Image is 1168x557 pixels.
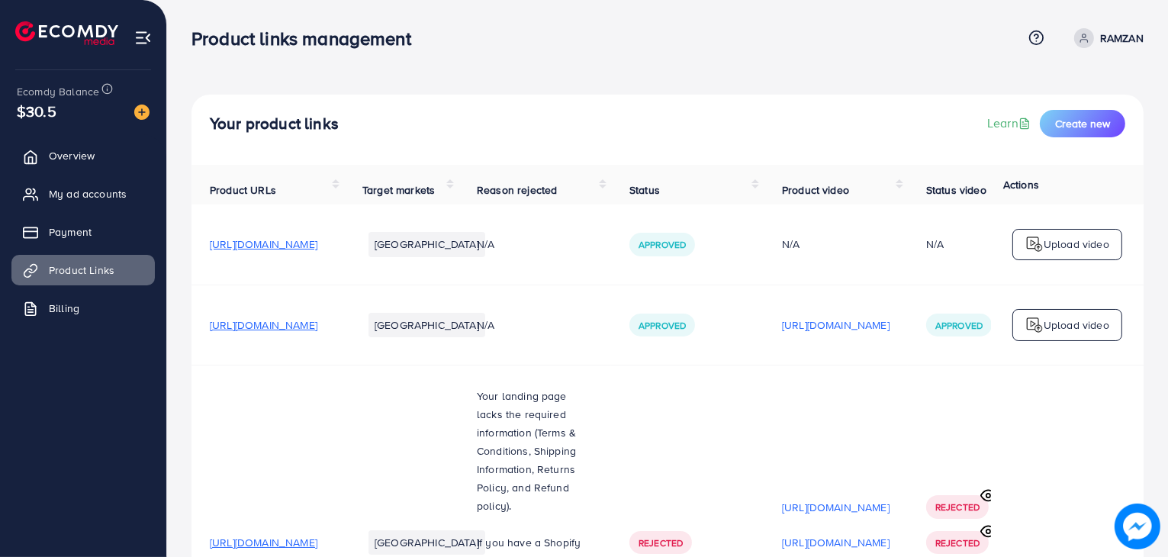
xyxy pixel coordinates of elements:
[1003,177,1039,192] span: Actions
[362,182,435,198] span: Target markets
[49,186,127,201] span: My ad accounts
[210,237,317,252] span: [URL][DOMAIN_NAME]
[639,536,683,549] span: Rejected
[629,182,660,198] span: Status
[639,319,686,332] span: Approved
[210,535,317,550] span: [URL][DOMAIN_NAME]
[210,114,339,134] h4: Your product links
[134,29,152,47] img: menu
[935,501,980,514] span: Rejected
[935,319,983,332] span: Approved
[49,148,95,163] span: Overview
[210,182,276,198] span: Product URLs
[11,217,155,247] a: Payment
[49,224,92,240] span: Payment
[17,84,99,99] span: Ecomdy Balance
[1025,235,1044,253] img: logo
[11,179,155,209] a: My ad accounts
[926,237,944,252] div: N/A
[1055,116,1110,131] span: Create new
[15,21,118,45] img: logo
[639,238,686,251] span: Approved
[477,182,557,198] span: Reason rejected
[477,388,576,514] span: Your landing page lacks the required information (Terms & Conditions, Shipping Information, Retur...
[1115,504,1160,549] img: image
[477,237,494,252] span: N/A
[11,255,155,285] a: Product Links
[1044,235,1109,253] p: Upload video
[191,27,423,50] h3: Product links management
[49,301,79,316] span: Billing
[782,498,890,517] p: [URL][DOMAIN_NAME]
[987,114,1034,132] a: Learn
[935,536,980,549] span: Rejected
[1100,29,1144,47] p: RAMZAN
[1040,110,1125,137] button: Create new
[210,317,317,333] span: [URL][DOMAIN_NAME]
[134,105,150,120] img: image
[477,317,494,333] span: N/A
[17,100,56,122] span: $30.5
[368,313,485,337] li: [GEOGRAPHIC_DATA]
[1044,316,1109,334] p: Upload video
[1068,28,1144,48] a: RAMZAN
[926,182,986,198] span: Status video
[11,140,155,171] a: Overview
[49,262,114,278] span: Product Links
[368,530,485,555] li: [GEOGRAPHIC_DATA]
[782,182,849,198] span: Product video
[368,232,485,256] li: [GEOGRAPHIC_DATA]
[782,533,890,552] p: [URL][DOMAIN_NAME]
[11,293,155,324] a: Billing
[782,316,890,334] p: [URL][DOMAIN_NAME]
[782,237,890,252] div: N/A
[1025,316,1044,334] img: logo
